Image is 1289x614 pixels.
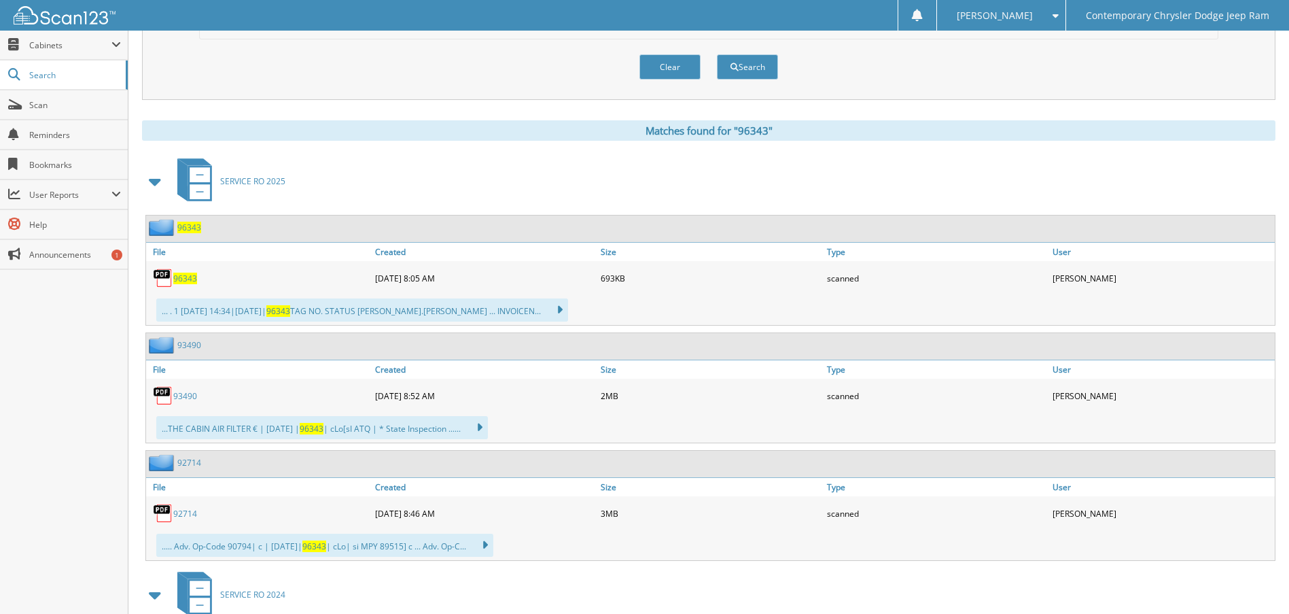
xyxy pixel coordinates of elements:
span: SERVICE RO 2024 [220,589,285,600]
a: File [146,243,372,261]
div: 693KB [597,265,823,292]
span: Cabinets [29,39,111,51]
span: Contemporary Chrysler Dodge Jeep Ram [1086,12,1269,20]
a: User [1049,478,1275,496]
span: Bookmarks [29,159,121,171]
a: User [1049,360,1275,379]
div: 1 [111,250,122,260]
img: folder2.png [149,219,177,236]
div: [DATE] 8:46 AM [372,500,597,527]
a: Size [597,243,823,261]
div: 3MB [597,500,823,527]
div: scanned [824,500,1049,527]
span: Reminders [29,129,121,141]
span: Scan [29,99,121,111]
a: Created [372,243,597,261]
a: Type [824,478,1049,496]
a: Type [824,360,1049,379]
a: SERVICE RO 2025 [169,154,285,208]
div: scanned [824,382,1049,409]
div: [PERSON_NAME] [1049,265,1275,292]
div: [PERSON_NAME] [1049,382,1275,409]
div: [PERSON_NAME] [1049,500,1275,527]
div: ...THE CABIN AIR FILTER € | [DATE] | | cLo[sI ATQ | * State Inspection ...... [156,416,488,439]
a: 92714 [177,457,201,468]
span: [PERSON_NAME] [957,12,1033,20]
a: Created [372,478,597,496]
a: 93490 [177,339,201,351]
a: 93490 [173,390,197,402]
div: [DATE] 8:52 AM [372,382,597,409]
span: Announcements [29,249,121,260]
a: File [146,478,372,496]
a: File [146,360,372,379]
span: Help [29,219,121,231]
a: 96343 [173,273,197,284]
span: 96343 [300,423,323,434]
a: Size [597,478,823,496]
span: 96343 [302,541,326,552]
img: PDF.png [153,503,173,524]
a: 96343 [177,222,201,233]
div: scanned [824,265,1049,292]
a: 92714 [173,508,197,519]
div: Matches found for "96343" [142,120,1275,141]
div: 2MB [597,382,823,409]
img: folder2.png [149,337,177,354]
a: User [1049,243,1275,261]
span: User Reports [29,189,111,201]
img: scan123-logo-white.svg [14,6,116,24]
div: ... . 1 [DATE] 14:34|[DATE]| TAG NO. STATUS [PERSON_NAME].[PERSON_NAME] ... INVOICEN... [156,299,568,322]
a: Size [597,360,823,379]
span: Search [29,69,119,81]
button: Search [717,54,778,80]
button: Clear [639,54,701,80]
img: PDF.png [153,268,173,288]
span: 96343 [266,305,290,317]
span: SERVICE RO 2025 [220,175,285,187]
a: Created [372,360,597,379]
a: Type [824,243,1049,261]
img: folder2.png [149,454,177,471]
div: [DATE] 8:05 AM [372,265,597,292]
div: ..... Adv. Op-Code 90794| c | [DATE]| | cLo| si MPY 89515] c ... Adv. Op-C... [156,534,493,557]
img: PDF.png [153,386,173,406]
